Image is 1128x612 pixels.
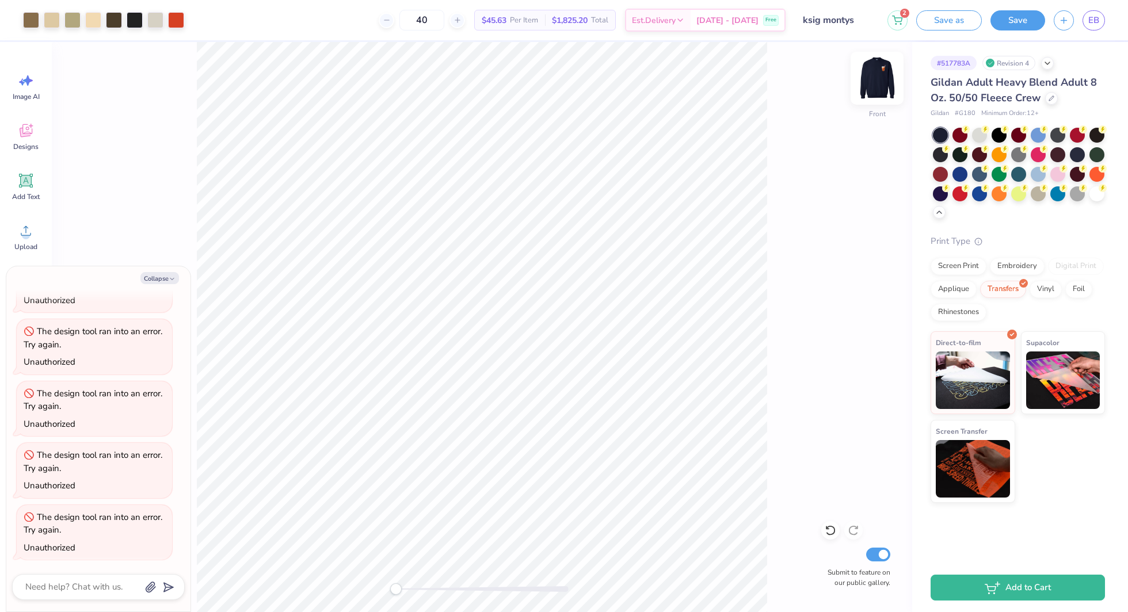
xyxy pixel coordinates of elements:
img: Screen Transfer [936,440,1010,498]
span: Minimum Order: 12 + [981,109,1039,118]
span: Designs [13,142,39,151]
span: Image AI [13,92,40,101]
span: Free [765,16,776,24]
span: Direct-to-film [936,336,981,349]
input: – – [399,10,444,30]
span: Add Text [12,192,40,201]
span: $45.63 [482,14,506,26]
div: Digital Print [1048,258,1104,275]
button: 2 [887,10,908,30]
div: Transfers [980,281,1026,298]
div: Unauthorized [24,480,75,491]
div: Rhinestones [931,304,986,321]
img: Front [854,55,900,101]
a: EB [1083,10,1105,30]
div: Unauthorized [24,294,75,306]
span: # G180 [955,109,975,118]
span: [DATE] - [DATE] [696,14,759,26]
span: Est. Delivery [632,14,676,26]
button: Add to Cart [931,575,1105,600]
div: Screen Print [931,258,986,275]
div: The design tool ran into an error. Try again. [24,388,162,412]
span: 2 [900,9,909,18]
div: Vinyl [1030,281,1062,298]
button: Save [990,10,1045,30]
div: # 517783A [931,56,977,70]
span: Gildan Adult Heavy Blend Adult 8 Oz. 50/50 Fleece Crew [931,75,1097,105]
span: Screen Transfer [936,425,988,437]
input: Untitled Design [794,9,879,32]
div: Foil [1065,281,1092,298]
span: Gildan [931,109,949,118]
div: Applique [931,281,977,298]
button: Collapse [140,272,179,284]
span: Per Item [510,14,538,26]
div: The design tool ran into an error. Try again. [24,326,162,350]
div: The design tool ran into an error. Try again. [24,449,162,474]
span: $1,825.20 [552,14,588,26]
button: Save as [916,10,982,30]
div: The design tool ran into an error. Try again. [24,511,162,536]
div: Unauthorized [24,418,75,430]
span: Supacolor [1026,336,1060,349]
div: Revision 4 [982,56,1035,70]
span: Upload [14,242,37,251]
div: Embroidery [990,258,1045,275]
div: Unauthorized [24,356,75,368]
span: EB [1088,14,1099,27]
div: Print Type [931,235,1105,248]
img: Direct-to-film [936,351,1010,409]
div: Unauthorized [24,542,75,553]
img: Supacolor [1026,351,1100,409]
div: Accessibility label [390,583,402,595]
div: Front [869,109,886,119]
label: Submit to feature on our public gallery. [821,567,890,588]
span: Total [591,14,608,26]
